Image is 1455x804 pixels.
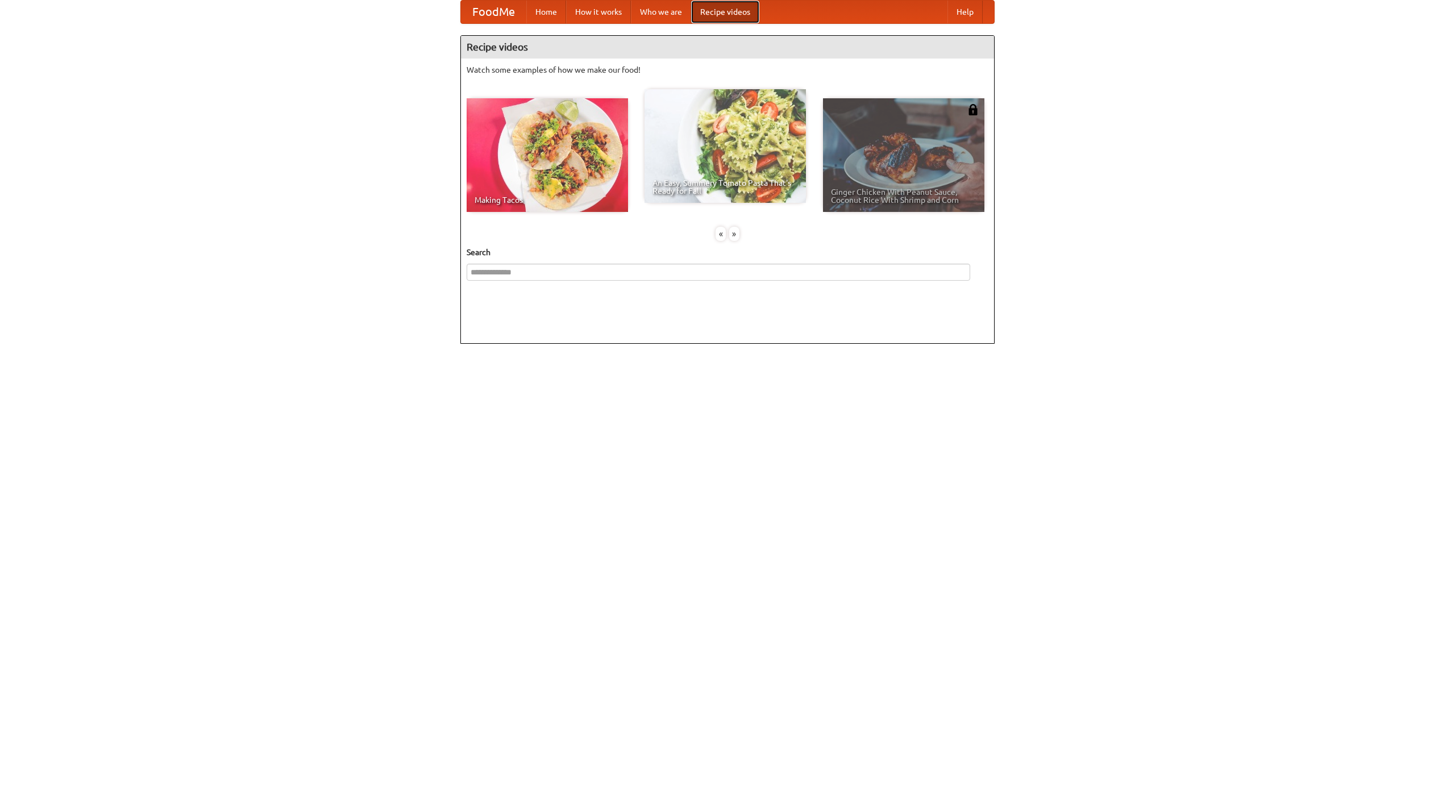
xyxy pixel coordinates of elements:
a: FoodMe [461,1,526,23]
div: « [716,227,726,241]
span: An Easy, Summery Tomato Pasta That's Ready for Fall [652,179,798,195]
h5: Search [467,247,988,258]
a: An Easy, Summery Tomato Pasta That's Ready for Fall [645,89,806,203]
a: Help [947,1,983,23]
img: 483408.png [967,104,979,115]
span: Making Tacos [475,196,620,204]
a: Recipe videos [691,1,759,23]
a: How it works [566,1,631,23]
a: Who we are [631,1,691,23]
a: Home [526,1,566,23]
div: » [729,227,739,241]
a: Making Tacos [467,98,628,212]
h4: Recipe videos [461,36,994,59]
p: Watch some examples of how we make our food! [467,64,988,76]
